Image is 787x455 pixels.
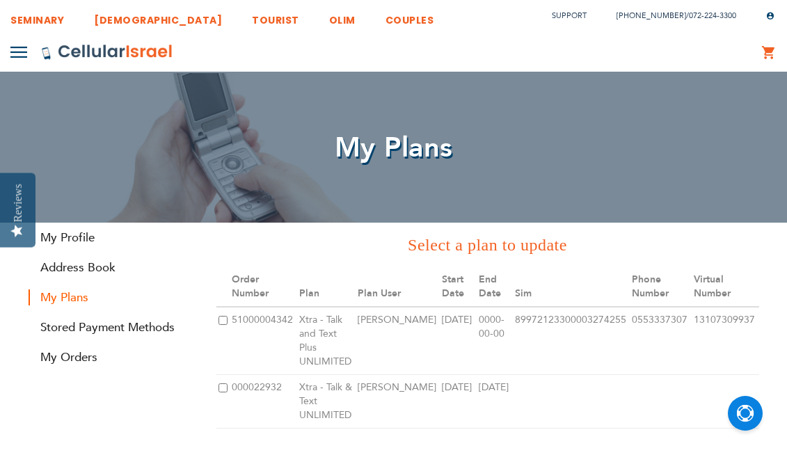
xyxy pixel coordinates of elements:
td: 89972123300003274255 [513,307,630,375]
a: [PHONE_NUMBER] [617,10,686,21]
td: [DATE] [477,374,513,428]
td: 0000-00-00 [477,307,513,375]
a: OLIM [329,3,356,29]
th: Start Date [440,267,476,307]
td: Xtra - Talk & Text UNLIMITED [297,374,356,428]
td: 000022932 [230,374,297,428]
a: My Profile [29,230,196,246]
td: 0553337307 [630,307,692,375]
strong: My Plans [29,289,196,305]
h3: Select a plan to update [216,233,759,257]
a: My Orders [29,349,196,365]
a: Stored Payment Methods [29,319,196,335]
th: Plan User [356,267,440,307]
th: Order Number [230,267,297,307]
li: / [603,6,736,26]
td: [DATE] [440,374,476,428]
a: SEMINARY [10,3,64,29]
a: COUPLES [385,3,434,29]
th: Virtual Number [692,267,759,307]
a: 072-224-3300 [689,10,736,21]
td: Xtra - Talk and Text Plus UNLIMITED [297,307,356,375]
a: TOURIST [252,3,299,29]
td: [DATE] [440,307,476,375]
th: Plan [297,267,356,307]
th: End Date [477,267,513,307]
img: Toggle Menu [10,47,27,58]
td: [PERSON_NAME] [356,307,440,375]
a: [DEMOGRAPHIC_DATA] [94,3,222,29]
span: My Plans [335,129,453,167]
td: [PERSON_NAME] [356,374,440,428]
td: 51000004342 [230,307,297,375]
img: Cellular Israel Logo [41,44,173,61]
th: Sim [513,267,630,307]
a: Support [552,10,587,21]
td: 13107309937 [692,307,759,375]
th: Phone Number [630,267,692,307]
a: Address Book [29,260,196,276]
div: Reviews [12,184,24,222]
